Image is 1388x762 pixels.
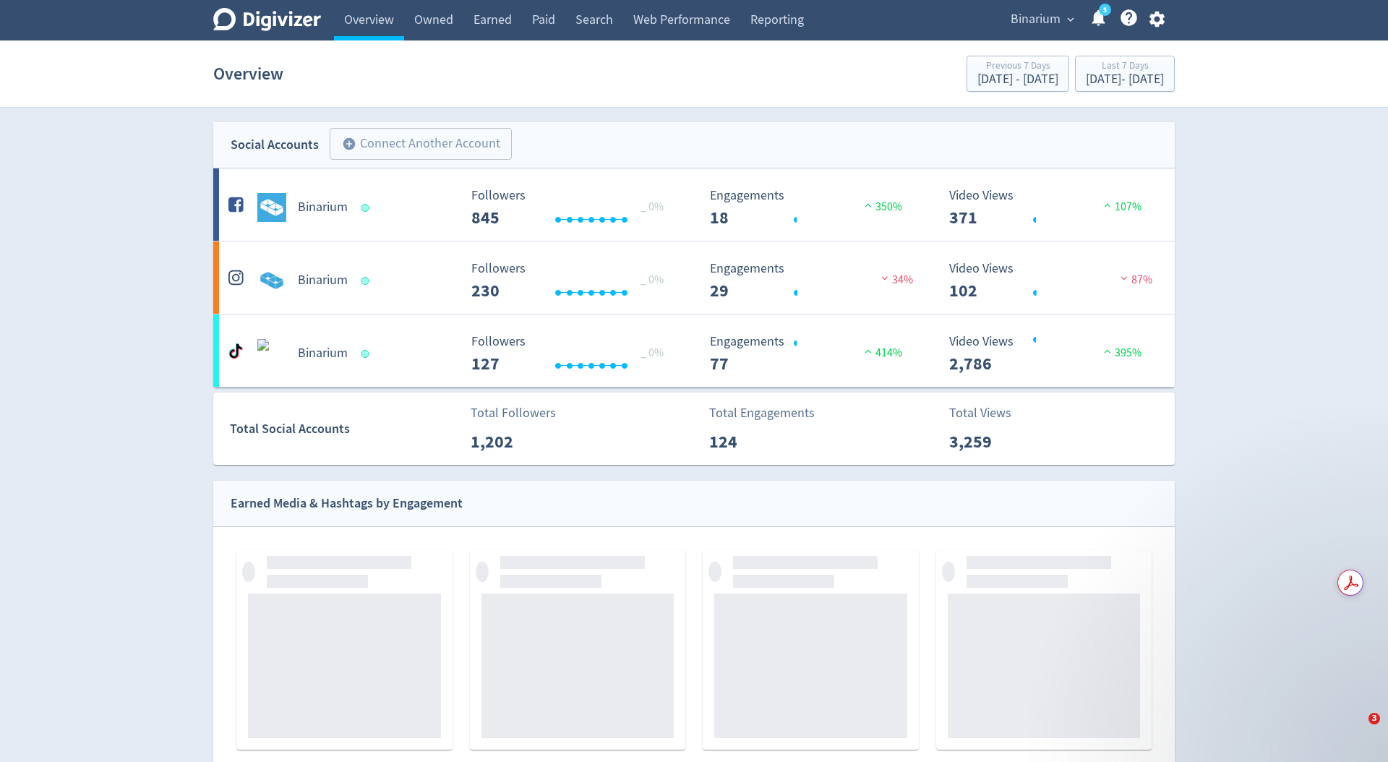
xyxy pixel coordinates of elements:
div: Last 7 Days [1086,61,1164,73]
p: 1,202 [471,429,554,455]
span: 107% [1100,200,1141,214]
svg: Video Views 371 [942,189,1159,227]
svg: Video Views 2,786 [942,335,1159,373]
img: positive-performance.svg [1100,346,1115,356]
img: positive-performance.svg [861,346,875,356]
svg: Followers --- [464,189,681,227]
button: Connect Another Account [330,128,512,160]
img: negative-performance.svg [1117,273,1131,283]
a: Connect Another Account [319,130,512,160]
button: Binarium [1006,8,1078,31]
span: _ 0% [641,346,664,360]
div: Total Social Accounts [230,419,460,440]
img: positive-performance.svg [1100,200,1115,210]
h5: Binarium [298,272,348,289]
div: Earned Media & Hashtags by Engagement [231,493,463,514]
a: Binarium undefinedBinarium Followers --- _ 0% Followers 845 Engagements 18 Engagements 18 350% Vi... [213,168,1175,241]
span: 350% [861,200,902,214]
img: Binarium undefined [257,339,286,368]
svg: Video Views 102 [942,262,1159,300]
span: 87% [1117,273,1152,287]
span: Data last synced: 23 Sep 2025, 12:02am (AEST) [361,277,374,285]
div: [DATE] - [DATE] [977,73,1058,86]
iframe: Intercom live chat [1339,713,1374,748]
svg: Engagements 29 [703,262,920,300]
span: Binarium [1011,8,1061,31]
a: Binarium undefinedBinarium Followers --- _ 0% Followers 127 Engagements 77 Engagements 77 414% Vi... [213,314,1175,387]
a: 5 [1099,4,1111,16]
span: _ 0% [641,200,664,214]
svg: Followers --- [464,262,681,300]
svg: Engagements 18 [703,189,920,227]
h5: Binarium [298,345,348,362]
p: Total Views [949,403,1032,423]
span: expand_more [1064,13,1077,26]
text: 5 [1103,5,1107,15]
button: Previous 7 Days[DATE] - [DATE] [967,56,1069,92]
div: Previous 7 Days [977,61,1058,73]
span: 414% [861,346,902,360]
button: Last 7 Days[DATE]- [DATE] [1075,56,1175,92]
h1: Overview [213,51,283,97]
span: Data last synced: 22 Sep 2025, 11:01pm (AEST) [361,350,374,358]
img: negative-performance.svg [878,273,892,283]
svg: Followers --- [464,335,681,373]
span: 34% [878,273,913,287]
a: Binarium undefinedBinarium Followers --- _ 0% Followers 230 Engagements 29 Engagements 29 34% Vid... [213,241,1175,314]
img: positive-performance.svg [861,200,875,210]
img: Binarium undefined [257,266,286,295]
p: Total Followers [471,403,556,423]
div: [DATE] - [DATE] [1086,73,1164,86]
span: 395% [1100,346,1141,360]
p: Total Engagements [709,403,815,423]
span: 3 [1368,713,1380,724]
div: Social Accounts [231,134,319,155]
img: Binarium undefined [257,193,286,222]
span: _ 0% [641,273,664,287]
p: 3,259 [949,429,1032,455]
span: Data last synced: 22 Sep 2025, 10:02am (AEST) [361,204,374,212]
h5: Binarium [298,199,348,216]
svg: Engagements 77 [703,335,920,373]
p: 124 [709,429,792,455]
span: add_circle [342,137,356,151]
